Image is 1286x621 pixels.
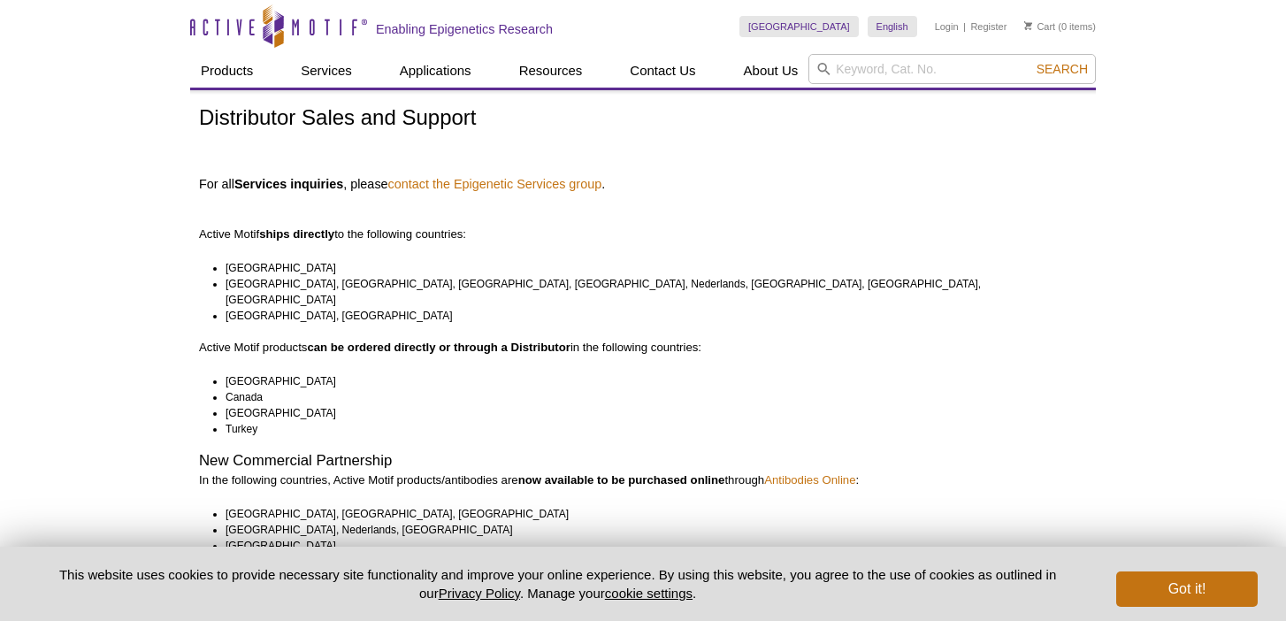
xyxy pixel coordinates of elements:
a: [GEOGRAPHIC_DATA] [739,16,859,37]
h1: Distributor Sales and Support [199,106,1087,132]
button: Search [1031,61,1093,77]
strong: ships directly [259,227,334,241]
li: [GEOGRAPHIC_DATA] [226,538,1071,554]
img: Your Cart [1024,21,1032,30]
strong: Services inquiries [234,177,343,191]
li: Turkey [226,421,1071,437]
h2: New Commercial Partnership [199,453,1087,469]
li: | [963,16,966,37]
strong: can be ordered directly or through a Distributor [307,341,570,354]
li: [GEOGRAPHIC_DATA] [226,405,1071,421]
strong: now available to be purchased online [518,473,725,487]
li: [GEOGRAPHIC_DATA], Nederlands, [GEOGRAPHIC_DATA] [226,522,1071,538]
a: Contact Us [619,54,706,88]
li: [GEOGRAPHIC_DATA] [226,373,1071,389]
h4: For all , please . [199,176,1087,192]
span: Search [1037,62,1088,76]
button: Got it! [1116,571,1258,607]
button: cookie settings [605,586,693,601]
li: [GEOGRAPHIC_DATA], [GEOGRAPHIC_DATA], [GEOGRAPHIC_DATA] [226,506,1071,522]
a: Products [190,54,264,88]
a: Cart [1024,20,1055,33]
a: contact the Epigenetic Services group [388,176,602,192]
a: Applications [389,54,482,88]
p: Active Motif to the following countries: [199,195,1087,242]
a: About Us [733,54,809,88]
li: (0 items) [1024,16,1096,37]
a: Resources [509,54,593,88]
p: Active Motif products in the following countries: [199,340,1087,356]
p: In the following countries, Active Motif products/antibodies are through : [199,472,1087,488]
input: Keyword, Cat. No. [808,54,1096,84]
a: Antibodies Online [764,473,855,487]
a: English [868,16,917,37]
li: [GEOGRAPHIC_DATA], [GEOGRAPHIC_DATA] [226,308,1071,324]
li: [GEOGRAPHIC_DATA], [GEOGRAPHIC_DATA], [GEOGRAPHIC_DATA], [GEOGRAPHIC_DATA], Nederlands, [GEOGRAPH... [226,276,1071,308]
a: Login [935,20,959,33]
li: Canada [226,389,1071,405]
a: Register [970,20,1007,33]
li: [GEOGRAPHIC_DATA] [226,260,1071,276]
p: This website uses cookies to provide necessary site functionality and improve your online experie... [28,565,1087,602]
a: Services [290,54,363,88]
a: Privacy Policy [439,586,520,601]
h2: Enabling Epigenetics Research [376,21,553,37]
